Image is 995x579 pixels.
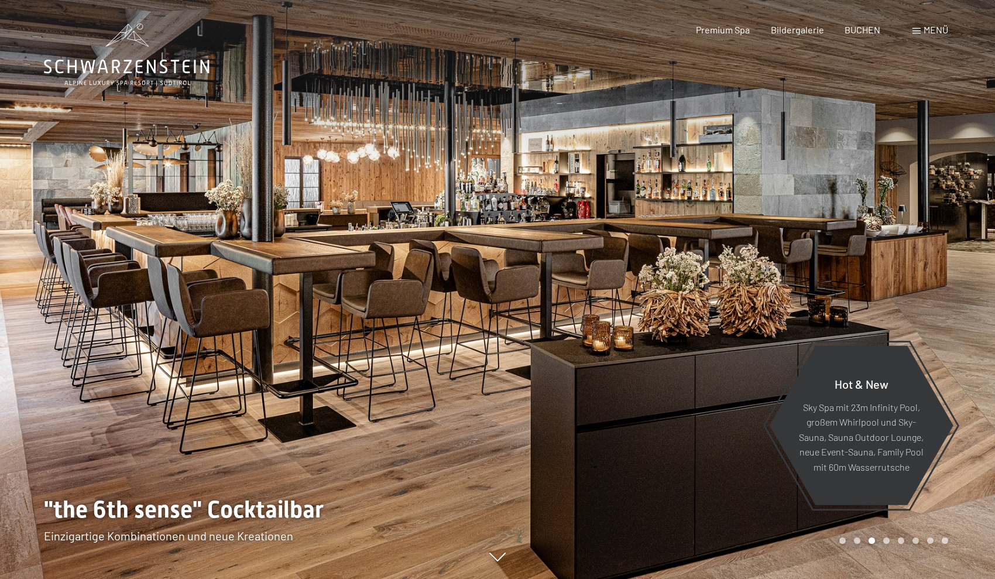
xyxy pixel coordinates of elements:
span: Menü [924,24,948,35]
div: Carousel Page 5 [898,537,904,544]
div: Carousel Page 8 [942,537,948,544]
div: Carousel Page 2 [854,537,860,544]
a: Premium Spa [696,24,750,35]
a: BUCHEN [845,24,880,35]
p: Sky Spa mit 23m Infinity Pool, großem Whirlpool und Sky-Sauna, Sauna Outdoor Lounge, neue Event-S... [798,399,925,474]
div: Carousel Page 3 (Current Slide) [869,537,875,544]
div: Carousel Page 7 [927,537,934,544]
div: Carousel Page 6 [912,537,919,544]
div: Carousel Page 4 [883,537,890,544]
div: Carousel Page 1 [839,537,846,544]
span: Hot & New [835,376,888,390]
div: Carousel Pagination [835,537,948,544]
a: Bildergalerie [771,24,824,35]
a: Hot & New Sky Spa mit 23m Infinity Pool, großem Whirlpool und Sky-Sauna, Sauna Outdoor Lounge, ne... [768,345,954,506]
